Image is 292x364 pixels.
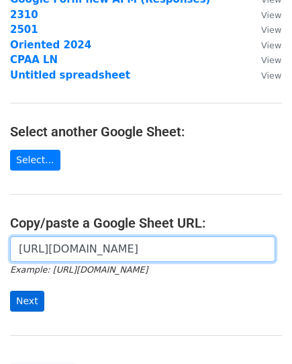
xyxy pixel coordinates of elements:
small: View [261,40,281,50]
small: View [261,25,281,35]
a: Select... [10,150,60,171]
a: View [248,24,281,36]
h4: Select another Google Sheet: [10,124,282,140]
a: View [248,9,281,21]
a: View [248,54,281,66]
small: View [261,10,281,20]
iframe: Chat Widget [225,300,292,364]
a: View [248,39,281,51]
input: Next [10,291,44,312]
a: Oriented 2024 [10,39,91,51]
small: View [261,71,281,81]
a: 2310 [10,9,38,21]
a: CPAA LN [10,54,58,66]
a: View [248,69,281,81]
input: Paste your Google Sheet URL here [10,236,275,262]
a: 2501 [10,24,38,36]
small: View [261,55,281,65]
h4: Copy/paste a Google Sheet URL: [10,215,282,231]
a: Untitled spreadsheet [10,69,130,81]
small: Example: [URL][DOMAIN_NAME] [10,265,148,275]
